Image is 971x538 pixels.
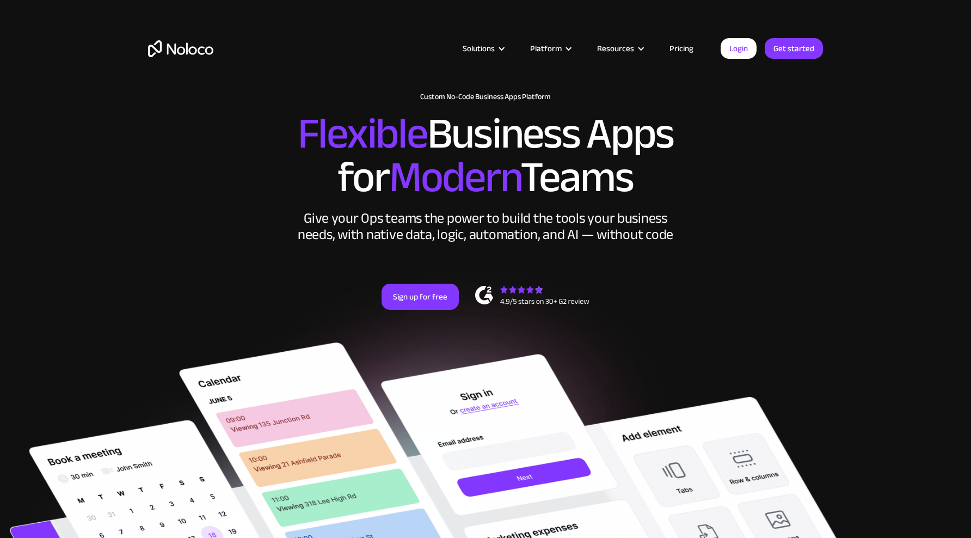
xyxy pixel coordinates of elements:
div: Resources [597,41,634,56]
div: Platform [517,41,583,56]
a: Login [721,38,757,59]
div: Resources [583,41,656,56]
div: Solutions [463,41,495,56]
div: Solutions [449,41,517,56]
a: home [148,40,213,57]
span: Flexible [298,93,427,174]
a: Get started [765,38,823,59]
span: Modern [389,137,520,218]
div: Platform [530,41,562,56]
a: Pricing [656,41,707,56]
div: Give your Ops teams the power to build the tools your business needs, with native data, logic, au... [295,210,676,243]
a: Sign up for free [382,284,459,310]
h2: Business Apps for Teams [148,112,823,199]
